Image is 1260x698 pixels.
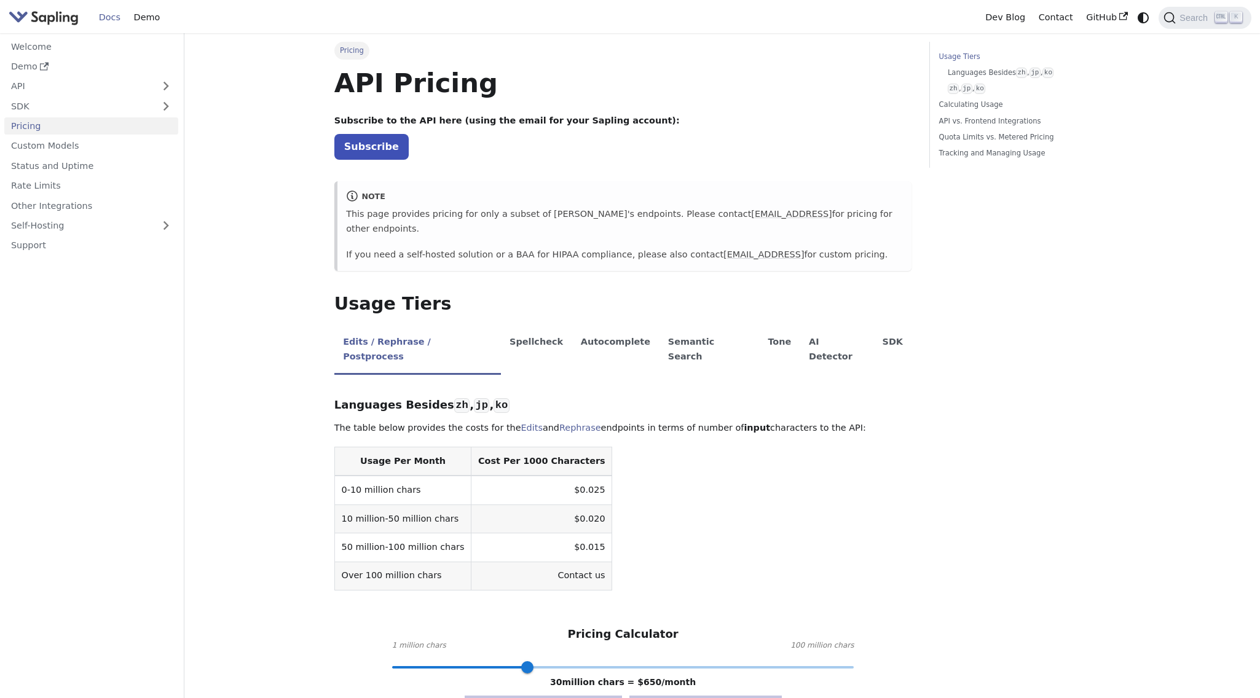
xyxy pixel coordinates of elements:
button: Expand sidebar category 'API' [154,77,178,95]
code: jp [1030,68,1041,78]
a: Languages Besideszh,jp,ko [948,67,1101,79]
a: Welcome [4,37,178,55]
th: Usage Per Month [334,447,471,476]
a: Quota Limits vs. Metered Pricing [939,131,1106,143]
code: ko [974,84,985,94]
a: Self-Hosting [4,217,178,235]
a: Rephrase [559,423,601,433]
a: Status and Uptime [4,157,178,174]
a: Demo [4,58,178,76]
a: Edits [521,423,543,433]
th: Cost Per 1000 Characters [471,447,612,476]
li: SDK [873,326,912,375]
nav: Breadcrumbs [334,42,912,59]
span: 1 million chars [392,640,446,652]
code: jp [474,398,489,413]
a: Custom Models [4,137,178,155]
kbd: K [1230,12,1242,23]
li: Semantic Search [659,326,759,375]
li: Spellcheck [501,326,572,375]
code: ko [1042,68,1053,78]
li: AI Detector [800,326,874,375]
td: 50 million-100 million chars [334,533,471,562]
a: Rate Limits [4,177,178,195]
h3: Pricing Calculator [567,627,678,641]
img: Sapling.ai [9,9,79,26]
span: 100 million chars [790,640,854,652]
h2: Usage Tiers [334,293,912,315]
code: ko [494,398,509,413]
a: Subscribe [334,134,409,159]
a: API vs. Frontend Integrations [939,116,1106,127]
button: Search (Ctrl+K) [1159,7,1251,29]
a: Calculating Usage [939,99,1106,111]
a: Contact [1032,8,1080,27]
td: 0-10 million chars [334,476,471,504]
h1: API Pricing [334,66,912,100]
a: Pricing [4,117,178,135]
a: Dev Blog [978,8,1031,27]
h3: Languages Besides , , [334,398,912,412]
td: 10 million-50 million chars [334,504,471,533]
div: note [346,190,903,205]
a: Usage Tiers [939,51,1106,63]
a: API [4,77,154,95]
a: SDK [4,97,154,115]
a: [EMAIL_ADDRESS] [751,209,832,219]
a: [EMAIL_ADDRESS] [723,249,804,259]
a: Sapling.ai [9,9,83,26]
span: Pricing [334,42,369,59]
td: $0.015 [471,533,612,562]
span: 30 million chars = $ 650 /month [550,677,696,687]
button: Switch between dark and light mode (currently system mode) [1135,9,1152,26]
a: Other Integrations [4,197,178,214]
a: Docs [92,8,127,27]
li: Edits / Rephrase / Postprocess [334,326,501,375]
p: If you need a self-hosted solution or a BAA for HIPAA compliance, please also contact for custom ... [346,248,903,262]
strong: Subscribe to the API here (using the email for your Sapling account): [334,116,680,125]
td: Over 100 million chars [334,562,471,590]
code: zh [948,84,959,94]
a: GitHub [1079,8,1134,27]
td: Contact us [471,562,612,590]
li: Autocomplete [572,326,659,375]
a: Tracking and Managing Usage [939,147,1106,159]
code: zh [1016,68,1027,78]
p: This page provides pricing for only a subset of [PERSON_NAME]'s endpoints. Please contact for pri... [346,207,903,237]
code: jp [961,84,972,94]
a: Demo [127,8,167,27]
code: zh [454,398,470,413]
li: Tone [759,326,800,375]
button: Expand sidebar category 'SDK' [154,97,178,115]
td: $0.025 [471,476,612,504]
span: Search [1176,13,1215,23]
p: The table below provides the costs for the and endpoints in terms of number of characters to the ... [334,421,912,436]
td: $0.020 [471,504,612,533]
a: Support [4,237,178,254]
a: zh,jp,ko [948,83,1101,95]
strong: input [744,423,770,433]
